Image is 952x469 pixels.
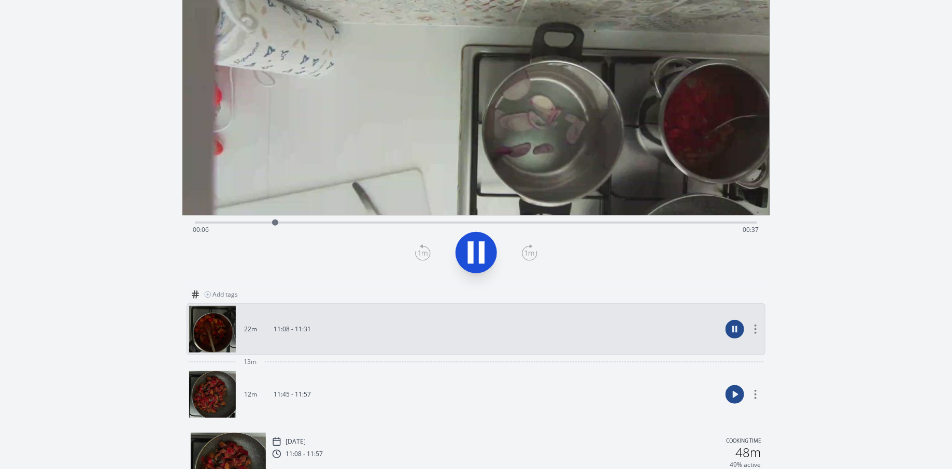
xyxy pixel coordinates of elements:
[743,225,759,234] span: 00:37
[244,358,257,366] span: 13m
[727,437,761,446] p: Cooking time
[730,461,761,469] p: 49% active
[189,306,236,353] img: 250823100938_thumb.jpeg
[212,290,238,299] span: Add tags
[200,286,242,303] button: Add tags
[736,446,761,459] h2: 48m
[193,225,209,234] span: 00:06
[274,390,311,399] p: 11:45 - 11:57
[189,371,236,418] img: 250823104553_thumb.jpeg
[244,325,257,333] p: 22m
[286,437,306,446] p: [DATE]
[274,325,311,333] p: 11:08 - 11:31
[244,390,257,399] p: 12m
[286,450,323,458] p: 11:08 - 11:57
